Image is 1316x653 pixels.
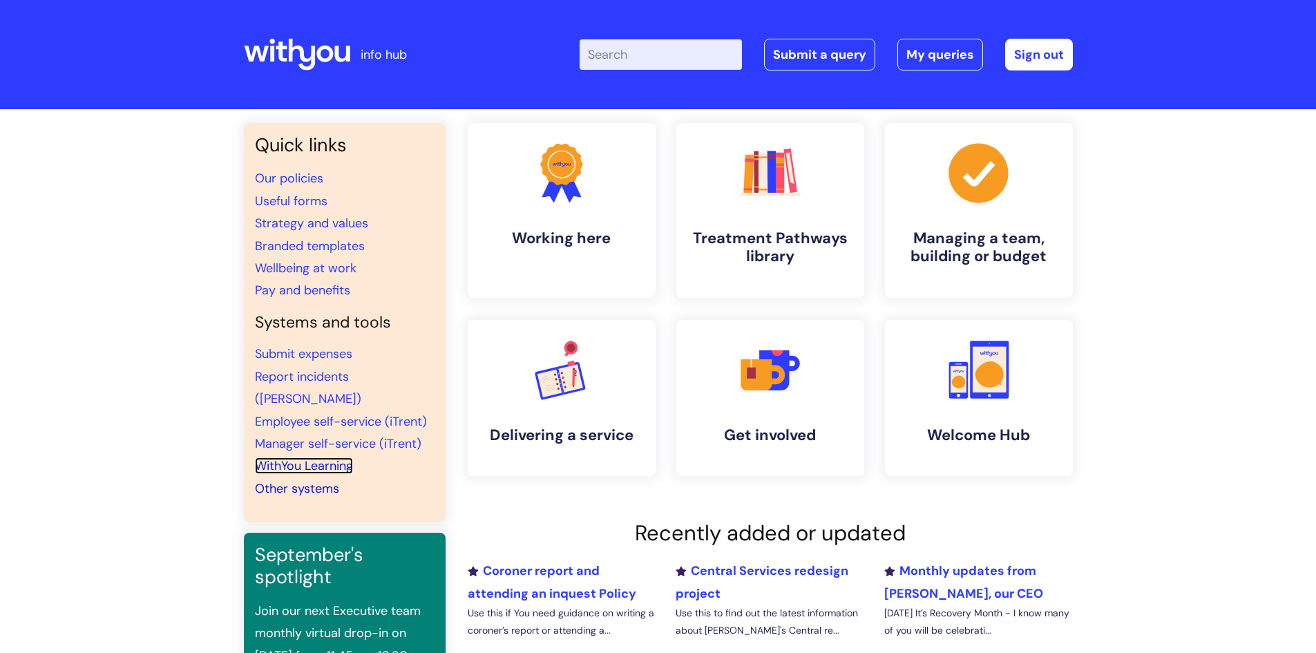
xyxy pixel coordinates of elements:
[255,368,361,407] a: Report incidents ([PERSON_NAME])
[255,215,368,231] a: Strategy and values
[885,123,1073,298] a: Managing a team, building or budget
[580,39,1073,70] div: | -
[687,229,853,266] h4: Treatment Pathways library
[897,39,983,70] a: My queries
[687,426,853,444] h4: Get involved
[885,320,1073,476] a: Welcome Hub
[896,426,1062,444] h4: Welcome Hub
[255,313,435,332] h4: Systems and tools
[580,39,742,70] input: Search
[468,320,656,476] a: Delivering a service
[255,134,435,156] h3: Quick links
[884,605,1072,639] p: [DATE] It’s Recovery Month - I know many of you will be celebrati...
[255,435,421,452] a: Manager self-service (iTrent)
[468,605,656,639] p: Use this if You need guidance on writing a coroner’s report or attending a...
[676,123,864,298] a: Treatment Pathways library
[764,39,875,70] a: Submit a query
[896,229,1062,266] h4: Managing a team, building or budget
[468,562,636,601] a: Coroner report and attending an inquest Policy
[479,426,645,444] h4: Delivering a service
[468,520,1073,546] h2: Recently added or updated
[255,544,435,589] h3: September's spotlight
[676,562,848,601] a: Central Services redesign project
[479,229,645,247] h4: Working here
[255,238,365,254] a: Branded templates
[255,260,356,276] a: Wellbeing at work
[255,282,350,299] a: Pay and benefits
[255,480,339,497] a: Other systems
[255,170,323,187] a: Our policies
[884,562,1043,601] a: Monthly updates from [PERSON_NAME], our CEO
[1005,39,1073,70] a: Sign out
[255,413,427,430] a: Employee self-service (iTrent)
[676,605,864,639] p: Use this to find out the latest information about [PERSON_NAME]'s Central re...
[468,123,656,298] a: Working here
[361,44,407,66] p: info hub
[255,346,352,362] a: Submit expenses
[676,320,864,476] a: Get involved
[255,193,327,209] a: Useful forms
[255,457,353,474] a: WithYou Learning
